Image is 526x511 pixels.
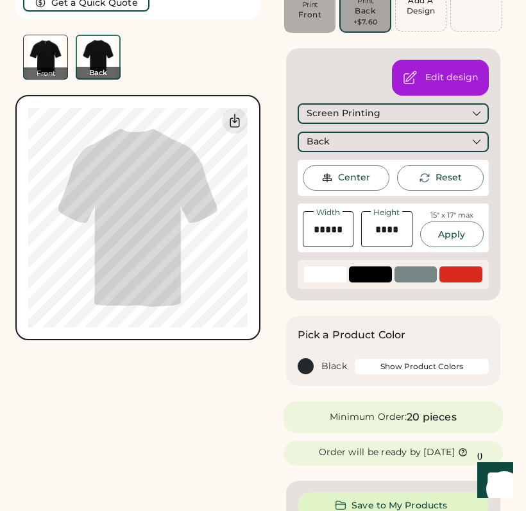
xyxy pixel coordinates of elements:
[338,171,370,184] div: Center
[77,36,119,78] img: 7200 Black Back Thumbnail
[307,135,330,148] div: Back
[407,410,456,425] div: 20 pieces
[355,6,375,16] div: Back
[222,108,248,134] div: Download Back Mockup
[23,67,68,80] div: Front
[321,172,333,184] img: Center Image Icon
[319,446,421,459] div: Order will be ready by
[420,221,484,247] button: Apply
[24,35,67,79] img: 7200 Black Front Thumbnail
[307,107,380,120] div: Screen Printing
[430,211,473,220] div: 15" x 17" max
[465,453,520,508] iframe: Front Chat
[436,171,462,184] div: This will reset the rotation of the selected element to 0°.
[371,209,402,216] div: Height
[353,17,378,28] div: +$7.60
[423,446,455,459] div: [DATE]
[425,71,479,84] div: Open the design editor to change colors, background, and decoration method.
[76,67,121,80] div: Back
[330,411,407,424] div: Minimum Order:
[314,209,343,216] div: Width
[298,10,322,20] div: Front
[321,360,347,373] div: Black
[355,359,489,374] button: Show Product Colors
[298,327,406,343] h2: Pick a Product Color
